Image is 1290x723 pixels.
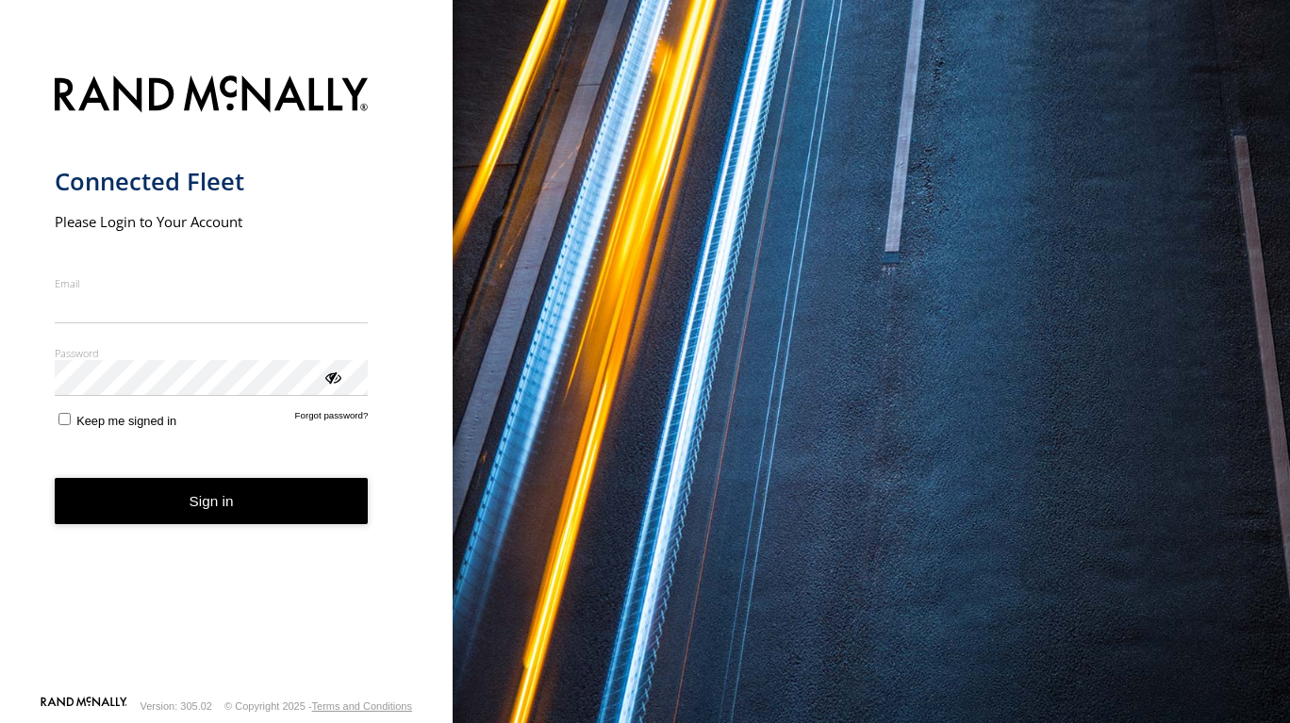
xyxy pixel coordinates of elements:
label: Email [55,276,369,290]
a: Visit our Website [41,697,127,715]
button: Sign in [55,478,369,524]
a: Forgot password? [295,410,369,428]
label: Password [55,346,369,360]
span: Keep me signed in [76,414,176,428]
form: main [55,64,399,695]
h2: Please Login to Your Account [55,212,369,231]
a: Terms and Conditions [312,700,412,712]
img: Rand McNally [55,72,369,120]
div: © Copyright 2025 - [224,700,412,712]
h1: Connected Fleet [55,166,369,197]
input: Keep me signed in [58,413,71,425]
div: Version: 305.02 [141,700,212,712]
div: ViewPassword [322,367,341,386]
